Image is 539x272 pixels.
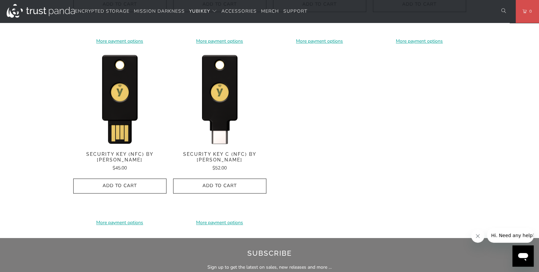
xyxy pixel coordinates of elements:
[273,38,366,45] a: More payment options
[173,178,266,193] button: Add to Cart
[221,8,257,14] span: Accessories
[134,8,185,14] span: Mission Darkness
[261,8,279,14] span: Merch
[75,8,130,14] span: Encrypted Storage
[73,219,166,226] a: More payment options
[189,8,210,14] span: YubiKey
[73,52,166,145] img: Security Key (NFC) by Yubico - Trust Panda
[75,4,307,19] nav: Translation missing: en.navigation.header.main_nav
[73,38,166,45] a: More payment options
[73,151,166,172] a: Security Key (NFC) by [PERSON_NAME] $45.00
[113,165,127,171] span: $45.00
[173,52,266,145] img: Security Key C (NFC) by Yubico - Trust Panda
[7,4,75,18] img: Trust Panda Australia
[487,228,534,243] iframe: Message from company
[173,52,266,145] a: Security Key C (NFC) by Yubico - Trust Panda Security Key C (NFC) by Yubico - Trust Panda
[111,248,428,259] h2: Subscribe
[283,8,307,14] span: Support
[221,4,257,19] a: Accessories
[134,4,185,19] a: Mission Darkness
[173,151,266,172] a: Security Key C (NFC) by [PERSON_NAME] $52.00
[111,264,428,271] p: Sign up to get the latest on sales, new releases and more …
[471,229,484,243] iframe: Close message
[512,245,534,267] iframe: Button to launch messaging window
[173,38,266,45] a: More payment options
[180,183,259,189] span: Add to Cart
[527,8,532,15] span: 0
[73,178,166,193] button: Add to Cart
[4,5,48,10] span: Hi. Need any help?
[73,151,166,163] span: Security Key (NFC) by [PERSON_NAME]
[173,151,266,163] span: Security Key C (NFC) by [PERSON_NAME]
[261,4,279,19] a: Merch
[283,4,307,19] a: Support
[73,52,166,145] a: Security Key (NFC) by Yubico - Trust Panda Security Key (NFC) by Yubico - Trust Panda
[75,4,130,19] a: Encrypted Storage
[173,219,266,226] a: More payment options
[212,165,227,171] span: $52.00
[189,4,217,19] summary: YubiKey
[373,38,466,45] a: More payment options
[80,183,159,189] span: Add to Cart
